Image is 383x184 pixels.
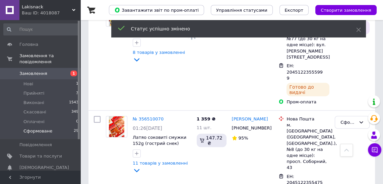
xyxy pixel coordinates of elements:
span: Створити замовлення [321,8,371,13]
span: 95% [239,135,248,141]
a: 8 товарів у замовленні [133,50,185,62]
span: Повідомлення [19,142,52,148]
span: Виконані [23,100,44,106]
div: Сформоване [340,119,356,126]
span: Скасовані [23,109,46,115]
span: 29 [74,128,78,134]
span: 1 [76,81,78,87]
span: 1 359 ₴ [197,116,215,121]
span: Управління статусами [216,8,267,13]
span: Нові [23,81,33,87]
a: 11 товарів у замовленні [133,161,188,173]
button: Управління статусами [211,5,273,15]
a: Фото товару [106,116,127,137]
span: Lakisnack [22,4,72,10]
span: 8 товарів у замовленні [133,50,185,55]
img: Фото товару [109,116,125,137]
span: 11 товарів у замовленні [133,161,188,166]
a: Створити замовлення [309,7,377,12]
span: Головна [19,41,38,48]
div: Статус успішно змінено [131,25,339,32]
a: Латяо соковиті смужки 152g (гострий снек) [133,135,186,146]
span: Оплачені [23,119,45,125]
div: Готово до видачі [286,83,329,96]
span: Товари та послуги [19,153,62,159]
span: Замовлення та повідомлення [19,53,80,65]
span: 349 [71,109,78,115]
span: Замовлення [19,71,47,77]
div: м. [GEOGRAPHIC_DATA] ([GEOGRAPHIC_DATA], [GEOGRAPHIC_DATA].), №8 (до 30 кг на одне місце): просп.... [286,122,329,171]
div: 147.72 ₴ [197,134,227,147]
button: Експорт [279,5,309,15]
button: Чат з покупцем [368,143,381,157]
span: 3 [76,90,78,96]
span: ЕН: 20451223555999 [286,63,323,81]
span: Завантажити звіт по пром-оплаті [114,7,199,13]
div: Пром-оплата [286,99,329,105]
input: Пошук [3,23,79,35]
div: Нова Пошта [286,116,329,122]
span: 11 шт. [197,125,211,130]
span: Прийняті [23,90,44,96]
a: [PERSON_NAME] [232,116,268,122]
div: [PHONE_NUMBER] [231,124,269,132]
span: 1 [70,71,77,76]
a: № 356510070 [133,116,164,121]
button: Створити замовлення [315,5,377,15]
span: [DEMOGRAPHIC_DATA] [19,165,69,171]
span: 01:26[DATE] [133,125,162,131]
div: Ваш ID: 4018087 [22,10,80,16]
span: 1543 [69,100,78,106]
span: Експорт [285,8,304,13]
button: Завантажити звіт по пром-оплаті [109,5,204,15]
span: 0 [76,119,78,125]
span: Сформоване [23,128,52,134]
